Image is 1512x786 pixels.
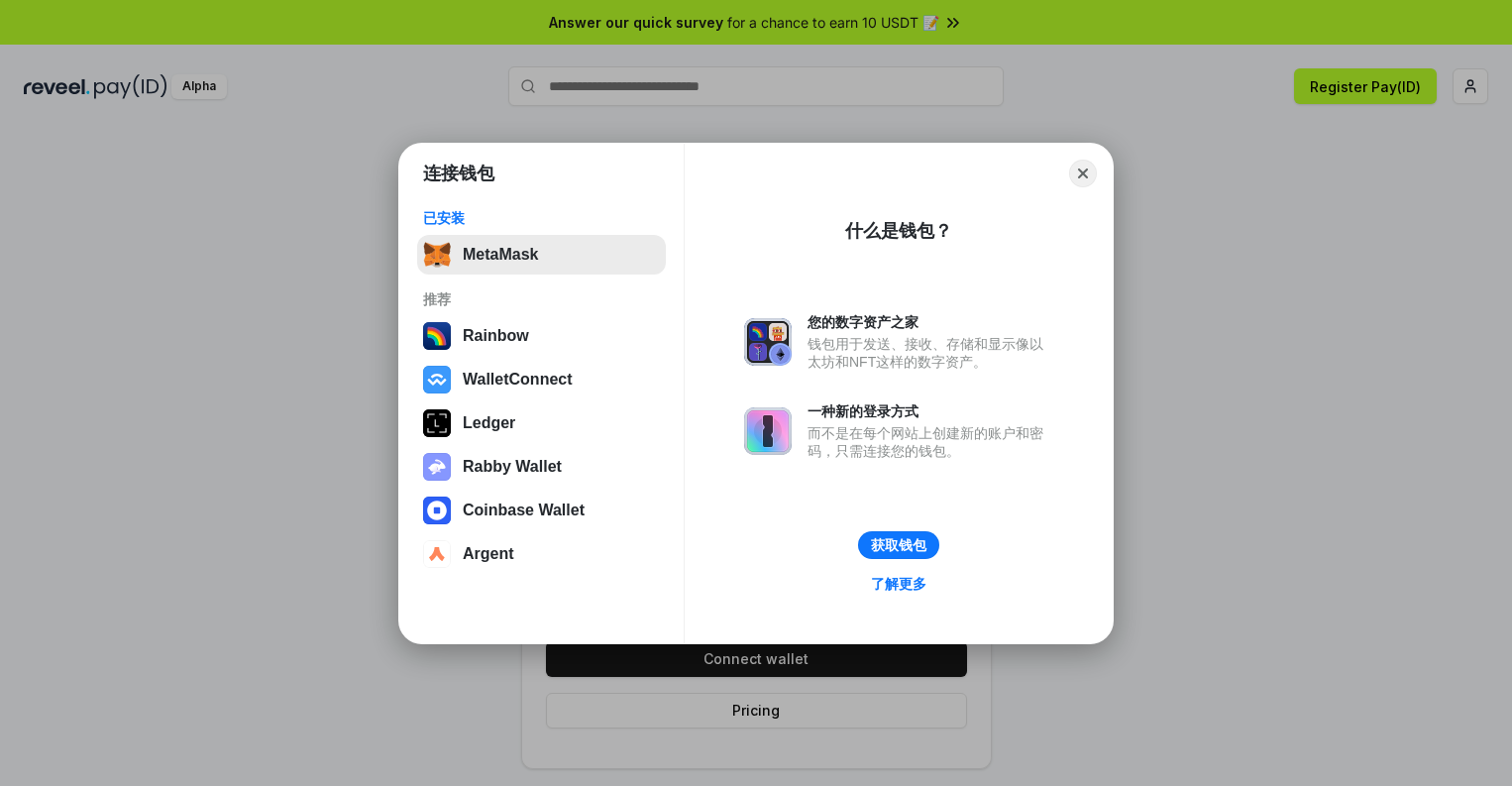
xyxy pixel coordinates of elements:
div: Rainbow [463,327,529,345]
div: 了解更多 [871,575,926,593]
button: 获取钱包 [858,531,939,559]
h1: 连接钱包 [423,162,494,185]
button: Rainbow [417,316,666,356]
div: 什么是钱包？ [845,219,952,243]
img: svg+xml,%3Csvg%20xmlns%3D%22http%3A%2F%2Fwww.w3.org%2F2000%2Fsvg%22%20width%3D%2228%22%20height%3... [423,409,451,437]
button: Rabby Wallet [417,447,666,487]
div: 获取钱包 [871,536,926,554]
button: Argent [417,534,666,574]
button: WalletConnect [417,360,666,399]
a: 了解更多 [859,571,938,597]
div: 推荐 [423,290,660,308]
img: svg+xml,%3Csvg%20width%3D%2228%22%20height%3D%2228%22%20viewBox%3D%220%200%2028%2028%22%20fill%3D... [423,497,451,524]
img: svg+xml,%3Csvg%20width%3D%2228%22%20height%3D%2228%22%20viewBox%3D%220%200%2028%2028%22%20fill%3D... [423,540,451,568]
img: svg+xml,%3Csvg%20fill%3D%22none%22%20height%3D%2233%22%20viewBox%3D%220%200%2035%2033%22%20width%... [423,241,451,269]
div: Rabby Wallet [463,458,562,476]
div: 已安装 [423,209,660,227]
img: svg+xml,%3Csvg%20xmlns%3D%22http%3A%2F%2Fwww.w3.org%2F2000%2Fsvg%22%20fill%3D%22none%22%20viewBox... [744,318,792,366]
div: WalletConnect [463,371,573,389]
div: Coinbase Wallet [463,502,585,519]
div: MetaMask [463,246,538,264]
button: Close [1069,160,1097,187]
div: Ledger [463,414,515,432]
div: 钱包用于发送、接收、存储和显示像以太坊和NFT这样的数字资产。 [808,335,1053,371]
img: svg+xml,%3Csvg%20xmlns%3D%22http%3A%2F%2Fwww.w3.org%2F2000%2Fsvg%22%20fill%3D%22none%22%20viewBox... [744,407,792,455]
button: MetaMask [417,235,666,275]
div: Argent [463,545,514,563]
img: svg+xml,%3Csvg%20width%3D%22120%22%20height%3D%22120%22%20viewBox%3D%220%200%20120%20120%22%20fil... [423,322,451,350]
img: svg+xml,%3Csvg%20width%3D%2228%22%20height%3D%2228%22%20viewBox%3D%220%200%2028%2028%22%20fill%3D... [423,366,451,393]
div: 您的数字资产之家 [808,313,1053,331]
div: 一种新的登录方式 [808,402,1053,420]
img: svg+xml,%3Csvg%20xmlns%3D%22http%3A%2F%2Fwww.w3.org%2F2000%2Fsvg%22%20fill%3D%22none%22%20viewBox... [423,453,451,481]
button: Ledger [417,403,666,443]
div: 而不是在每个网站上创建新的账户和密码，只需连接您的钱包。 [808,424,1053,460]
button: Coinbase Wallet [417,491,666,530]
